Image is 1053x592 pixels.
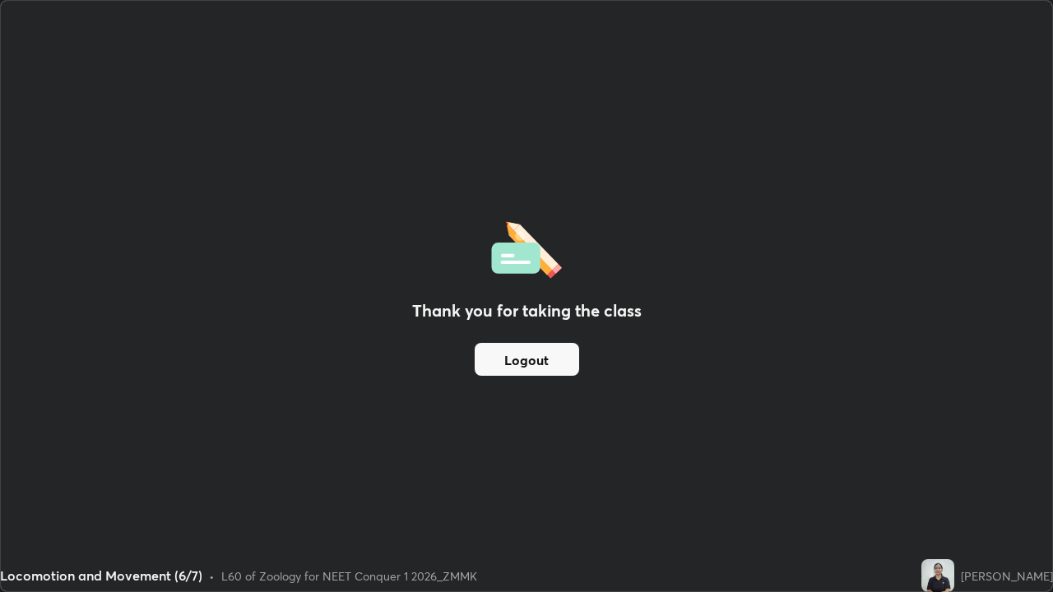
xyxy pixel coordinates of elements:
[209,567,215,585] div: •
[961,567,1053,585] div: [PERSON_NAME]
[221,567,477,585] div: L60 of Zoology for NEET Conquer 1 2026_ZMMK
[475,343,579,376] button: Logout
[412,298,642,323] h2: Thank you for taking the class
[921,559,954,592] img: a8b235d29b3b46a189e9fcfef1113de1.jpg
[491,216,562,279] img: offlineFeedback.1438e8b3.svg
